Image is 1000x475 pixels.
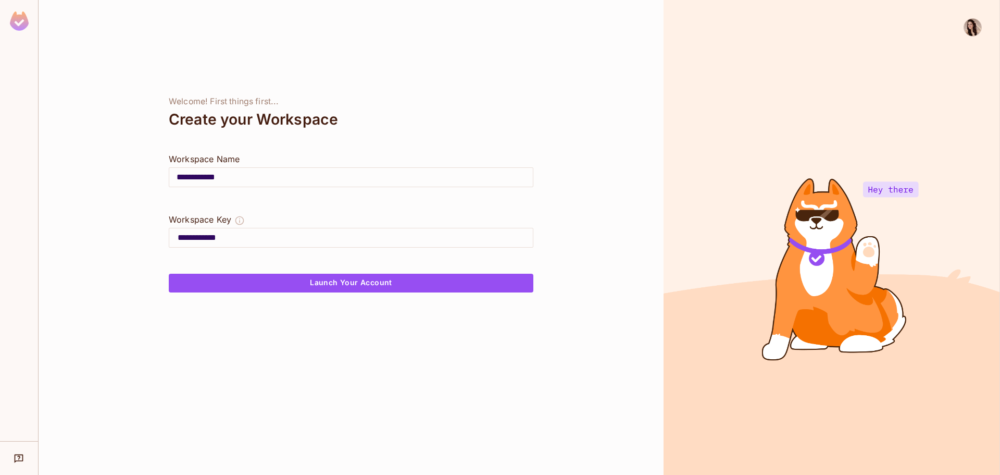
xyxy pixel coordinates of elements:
img: SReyMgAAAABJRU5ErkJggg== [10,11,29,31]
div: Welcome! First things first... [169,96,533,107]
button: Launch Your Account [169,274,533,293]
div: Workspace Name [169,153,533,165]
button: The Workspace Key is unique, and serves as the identifier of your workspace. [234,213,245,228]
div: Workspace Key [169,213,231,226]
img: Natalija Jovanovic [964,19,981,36]
div: Create your Workspace [169,107,533,132]
div: Help & Updates [7,448,31,469]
